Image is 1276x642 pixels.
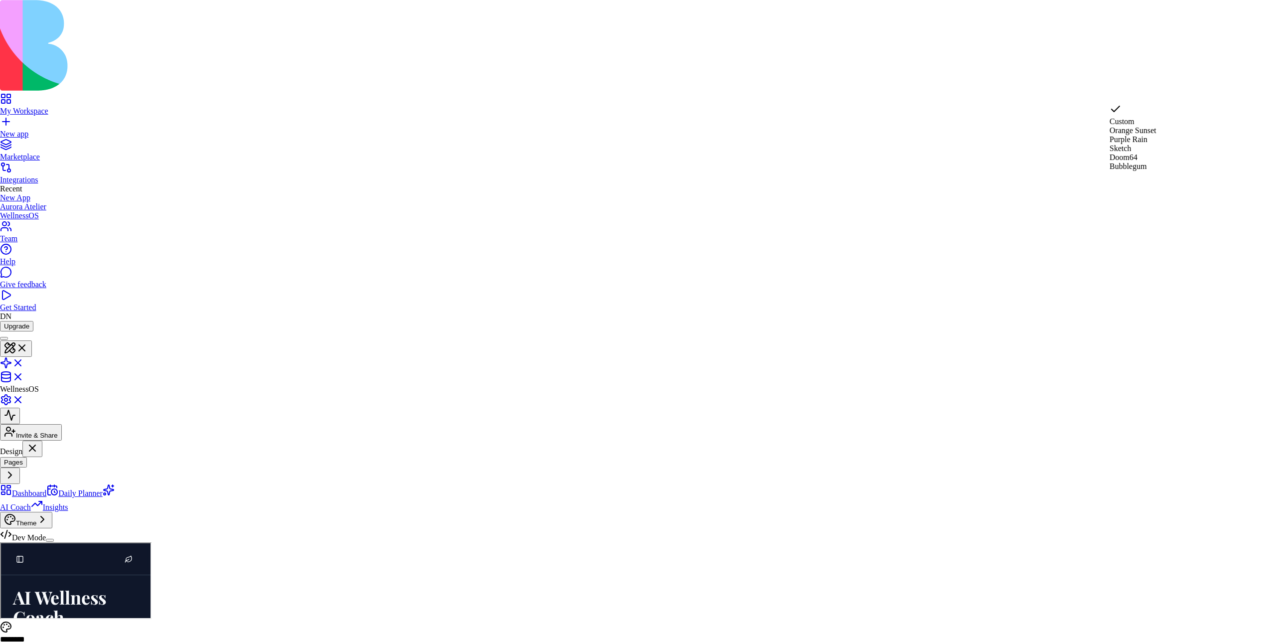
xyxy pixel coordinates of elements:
span: Purple Rain [1110,135,1147,144]
span: Doom64 [1110,153,1137,161]
span: Custom [1110,117,1134,126]
span: Sketch [1110,144,1131,153]
span: Orange Sunset [1110,126,1156,135]
h1: AI Wellness Coach [12,44,138,84]
span: Bubblegum [1110,162,1147,170]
